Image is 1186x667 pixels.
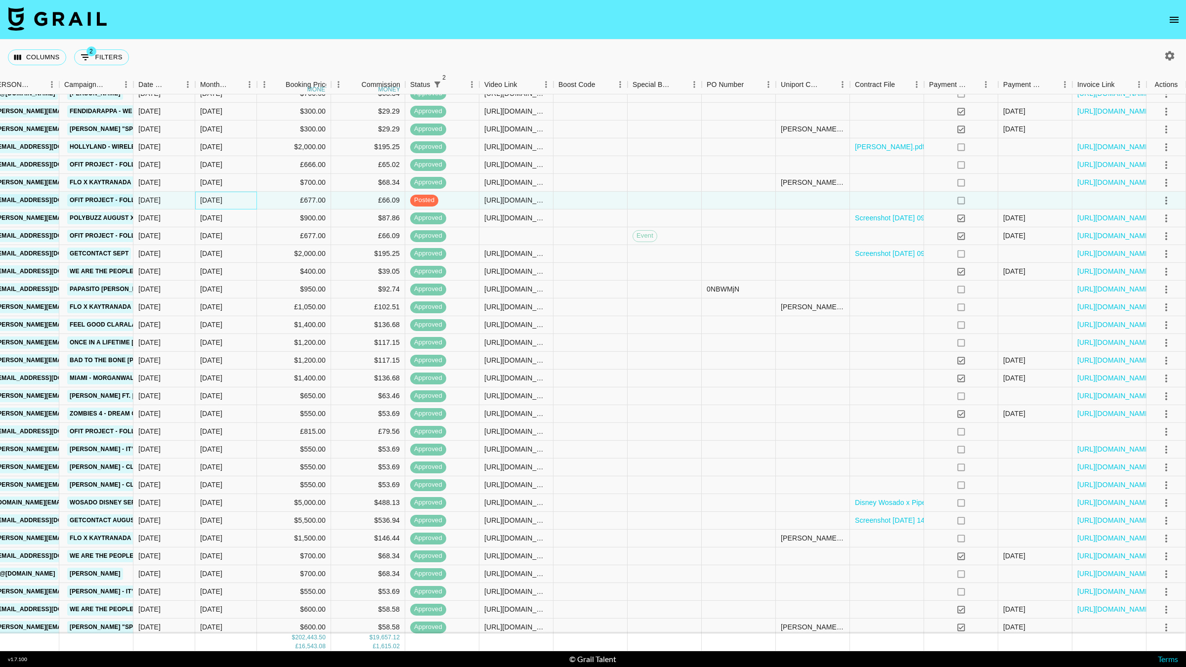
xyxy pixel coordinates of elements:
div: $136.68 [331,370,405,387]
button: Menu [978,77,993,92]
div: $1,200.00 [257,352,331,370]
button: Menu [44,77,59,92]
div: Contract File [850,75,924,94]
button: Sort [31,78,44,91]
a: Ofit Project - Follow Me [67,230,159,242]
a: [URL][DOMAIN_NAME] [1077,462,1152,472]
div: https://www.tiktok.com/@jaimeadler/video/7543377700476538167?_r=1&_t=ZP-8zElOC5qfJn [484,160,548,169]
div: $195.25 [331,138,405,156]
a: [URL][DOMAIN_NAME] [1077,498,1152,507]
div: 06/08/2025 [138,195,161,205]
a: [URL][DOMAIN_NAME] [1077,409,1152,418]
a: [URL][DOMAIN_NAME] [1077,444,1152,454]
div: 05/08/2025 [138,284,161,294]
a: [URL][DOMAIN_NAME] [1077,391,1152,401]
div: £677.00 [257,192,331,209]
div: Aug '25 [200,160,222,169]
div: Aug '25 [200,391,222,401]
button: Sort [228,78,242,91]
div: Aug '25 [200,106,222,116]
a: Ofit Project - Follow Me post completion payment [67,194,249,207]
div: 06/08/2025 [138,266,161,276]
span: posted [410,196,438,205]
a: Disney Wosado x Piper - Signed.pdf [855,498,969,507]
div: 19/08/2025 [1003,124,1025,134]
a: Hollyland - Wireless Microphone [67,141,189,153]
button: select merge strategy [1158,370,1175,386]
div: Special Booking Type [633,75,673,94]
div: $117.15 [331,352,405,370]
button: Sort [821,78,835,91]
div: Booking Price [286,75,329,94]
div: Aug '25 [200,213,222,223]
div: Aug '25 [200,177,222,187]
div: Month Due [200,75,228,94]
a: [URL][DOMAIN_NAME] [1077,480,1152,490]
div: 25/08/2025 [138,249,161,258]
div: Aug '25 [200,88,222,98]
a: GetContact Sept [67,248,131,260]
button: Menu [257,77,272,92]
div: £66.09 [331,192,405,209]
button: Sort [167,78,180,91]
div: £65.02 [331,156,405,174]
div: https://www.tiktok.com/@lovealwayspiper/video/7534106952058604855?_r=1&_t=ZT-8yeOcXSNxRl [484,373,548,383]
button: select merge strategy [1158,459,1175,475]
span: approved [410,338,446,347]
div: https://www.tiktok.com/@lovealwayspiper/video/7539270787405057293?_r=1&_t=ZT-8yvwLUHFWpS [484,337,548,347]
a: [URL][DOMAIN_NAME] [1077,533,1152,543]
div: $63.46 [331,387,405,405]
div: Campaign (Type) [64,75,105,94]
div: $950.00 [257,281,331,298]
div: https://www.tiktok.com/@jadennn1k/video/7535511303071255838?_r=1&_t=ZP-8yej1cQR7Xy [484,106,548,116]
div: $117.15 [331,334,405,352]
div: Contract File [855,75,895,94]
a: Feel Good claralasan [67,319,151,331]
a: [URL][DOMAIN_NAME] [1077,142,1152,152]
div: Payment Sent Date [998,75,1072,94]
button: Sort [1115,78,1129,91]
div: $2,000.00 [257,138,331,156]
button: Sort [1044,78,1058,91]
a: [URL][DOMAIN_NAME] [1077,88,1152,98]
div: £66.09 [331,227,405,245]
div: Invoice Link [1072,75,1146,94]
button: Menu [909,77,924,92]
span: Event [633,231,657,241]
div: 30/06/2025 [138,142,161,152]
button: Menu [331,77,346,92]
div: Status [405,75,479,94]
div: https://www.tiktok.com/@melaniewilking/video/7543308894035004702?_r=1&_t=ZP-8zER8ubyitj [484,391,548,401]
div: https://www.tiktok.com/@king.jodey/video/7535998778118081805?_r=1&_t=ZT-8yhb1LZCDrJ [484,266,548,276]
div: $1,200.00 [257,334,331,352]
a: [URL][DOMAIN_NAME] [1077,320,1152,330]
div: 06/08/2025 [138,231,161,241]
a: Screenshot [DATE] 14.30.15.png [855,515,958,525]
div: $87.86 [331,209,405,227]
div: 19/08/2025 [1003,213,1025,223]
div: Aug '25 [200,284,222,294]
div: https://www.tiktok.com/@jentzenramirez/video/7543065543541148958?_r=1&_t=ZP-8zDK64Gqd4h [484,249,548,258]
button: select merge strategy [1158,619,1175,635]
div: Date Created [138,75,167,94]
div: 0NBWMjN [707,284,739,294]
button: Menu [119,77,133,92]
button: select merge strategy [1158,245,1175,262]
a: [URL][DOMAIN_NAME] [1077,515,1152,525]
div: Boost Code [558,75,595,94]
div: Uniport Contact Email [781,75,821,94]
a: [URL][DOMAIN_NAME] [1077,249,1152,258]
a: FLO x Kaytranada - "The Mood" [67,301,177,313]
span: approved [410,160,446,169]
a: We are the People Hook Remix Crazy Auntie [PERSON_NAME] [67,550,276,562]
div: https://www.tiktok.com/@lovealwayspiper/video/7538591232415632653?_r=1&_t=ZT-8yspMWLzqzv [484,355,548,365]
button: Sort [595,78,609,91]
span: approved [410,178,446,187]
div: 12/08/2025 [1003,373,1025,383]
button: select merge strategy [1158,494,1175,511]
a: POLYBUZZ August x Jav0n [67,212,158,224]
div: Actions [1146,75,1186,94]
button: select merge strategy [1158,583,1175,600]
button: select merge strategy [1158,316,1175,333]
div: https://www.tiktok.com/@lovealwayspiper/video/7533378632715193655?_r=1&_t=ZT-8yUx9qiDU0d [484,302,548,312]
